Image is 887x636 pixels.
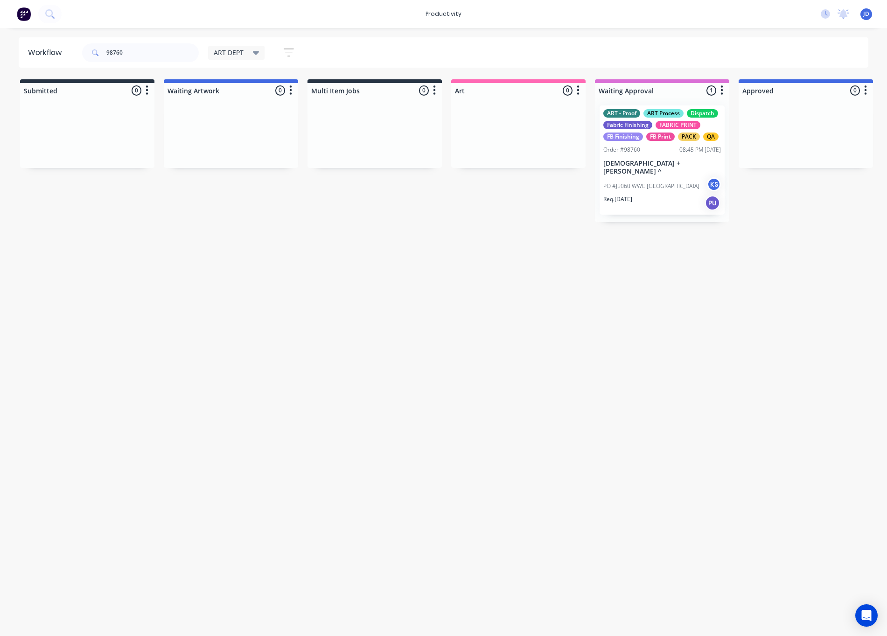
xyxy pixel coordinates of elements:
div: Order #98760 [603,146,640,154]
img: Factory [17,7,31,21]
div: FB Finishing [603,133,643,141]
div: PU [705,196,720,210]
div: 08:45 PM [DATE] [679,146,721,154]
div: ART Process [643,109,684,118]
span: JD [863,10,869,18]
p: [DEMOGRAPHIC_DATA] + [PERSON_NAME] ^ [603,160,721,175]
div: PACK [678,133,700,141]
input: Search for orders... [106,43,199,62]
div: FB Print [646,133,675,141]
div: ART - Proof [603,109,640,118]
div: Open Intercom Messenger [855,604,878,627]
div: Fabric Finishing [603,121,652,129]
div: FABRIC PRINT [656,121,700,129]
p: PO #J5060 WWE [GEOGRAPHIC_DATA] [603,182,699,190]
div: Dispatch [687,109,718,118]
p: Req. [DATE] [603,195,632,203]
div: productivity [421,7,466,21]
div: QA [703,133,719,141]
span: ART DEPT [214,48,244,57]
div: Workflow [28,47,66,58]
div: KS [707,177,721,191]
div: ART - ProofART ProcessDispatchFabric FinishingFABRIC PRINTFB FinishingFB PrintPACKQAOrder #987600... [600,105,725,215]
